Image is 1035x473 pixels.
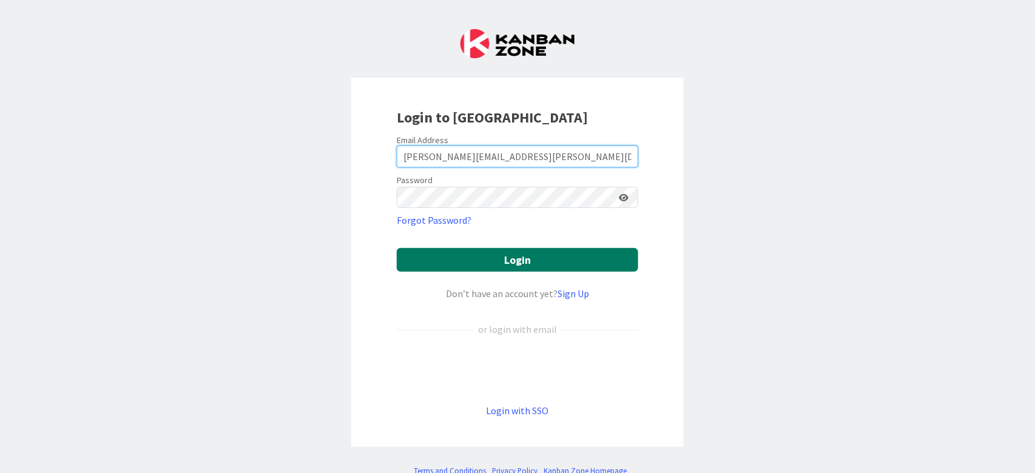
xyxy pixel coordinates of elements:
[460,29,575,58] img: Kanban Zone
[397,174,433,187] label: Password
[397,213,471,227] a: Forgot Password?
[391,357,644,383] iframe: Sign in with Google Button
[397,248,638,272] button: Login
[397,286,638,301] div: Don’t have an account yet?
[475,322,560,337] div: or login with email
[487,404,549,417] a: Login with SSO
[397,135,448,146] label: Email Address
[558,287,589,300] a: Sign Up
[397,108,588,127] b: Login to [GEOGRAPHIC_DATA]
